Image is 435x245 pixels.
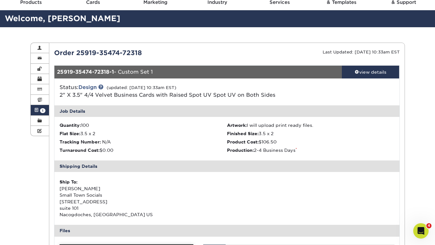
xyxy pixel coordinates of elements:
strong: Tracking Number: [60,139,101,144]
strong: Flat Size: [60,131,80,136]
li: 3.5 x 2 [60,130,227,137]
span: 2" X 3.5" 4/4 Velvet Business Cards with Raised Spot UV Spot UV on Both Sides [60,92,275,98]
div: view details [342,69,399,75]
li: $0.00 [60,147,227,153]
div: Job Details [54,105,399,117]
li: 100 [60,122,227,128]
div: [PERSON_NAME] Small Town Socials [STREET_ADDRESS] suite 101 Nacogdoches, [GEOGRAPHIC_DATA] US [60,179,227,218]
strong: Artwork: [227,123,247,128]
strong: 25919-35474-72318-1 [57,69,114,75]
a: view details [342,66,399,78]
strong: Production: [227,148,254,153]
li: I will upload print ready files. [227,122,394,128]
div: Order 25919-35474-72318 [49,48,227,58]
div: Status: [55,84,284,99]
strong: Turnaround Cost: [60,148,100,153]
iframe: Intercom live chat [413,223,429,239]
span: 1 [40,108,45,113]
span: N/A [102,139,111,144]
div: Files [54,225,399,236]
li: 3.5 x 2 [227,130,394,137]
strong: Quantity: [60,123,81,128]
small: Last Updated: [DATE] 10:33am EST [323,50,400,54]
strong: Product Cost: [227,139,259,144]
div: Shipping Details [54,160,399,172]
li: 2-4 Business Days [227,147,394,153]
strong: Ship To: [60,179,77,184]
li: $106.50 [227,139,394,145]
strong: Finished Size: [227,131,259,136]
a: 1 [31,105,49,115]
div: - Custom Set 1 [54,66,342,78]
small: (updated: [DATE] 10:33am EST) [107,85,176,90]
a: Design [78,84,97,90]
span: 4 [426,223,431,228]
